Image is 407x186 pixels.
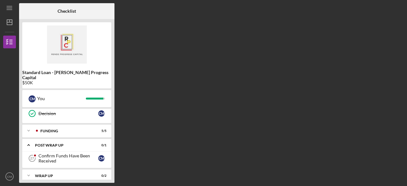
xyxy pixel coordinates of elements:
div: 0 / 2 [95,174,107,178]
div: Decision [38,111,98,116]
div: Funding [40,129,91,133]
img: Product logo [22,25,111,64]
button: CM [3,170,16,183]
div: C M [29,95,36,102]
b: Checklist [58,9,76,14]
text: CM [7,175,12,178]
div: Confirm Funds Have Been Received [38,153,98,163]
div: $50K [22,80,111,85]
a: 27Confirm Funds Have Been ReceivedCM [25,152,108,165]
div: Post Wrap Up [35,143,91,147]
div: 0 / 1 [95,143,107,147]
div: 5 / 5 [95,129,107,133]
b: Standard Loan - [PERSON_NAME] Progress Capital [22,70,111,80]
div: C M [98,110,105,117]
div: You [37,93,86,104]
div: Wrap up [35,174,91,178]
div: C M [98,155,105,162]
tspan: 27 [30,156,34,160]
a: DecisionCM [25,107,108,120]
